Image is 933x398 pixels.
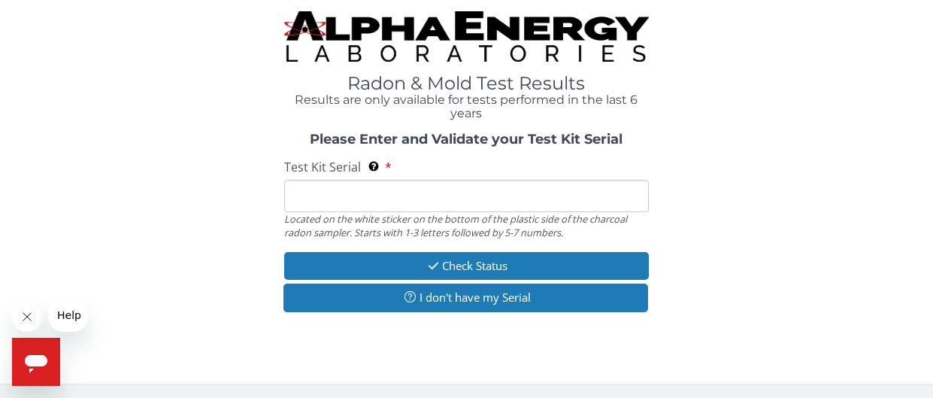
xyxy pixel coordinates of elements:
[48,299,88,332] iframe: Message from company
[284,11,648,62] img: TightCrop.jpg
[12,338,60,386] iframe: Button to launch messaging window
[12,302,42,332] iframe: Close message
[283,284,647,311] button: I don't have my Serial
[284,93,648,120] h4: Results are only available for tests performed in the last 6 years
[284,212,648,240] div: Located on the white sticker on the bottom of the plastic side of the charcoal radon sampler. Sta...
[310,131,623,147] strong: Please Enter and Validate your Test Kit Serial
[284,74,648,93] h1: Radon & Mold Test Results
[284,159,361,175] span: Test Kit Serial
[284,252,648,280] button: Check Status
